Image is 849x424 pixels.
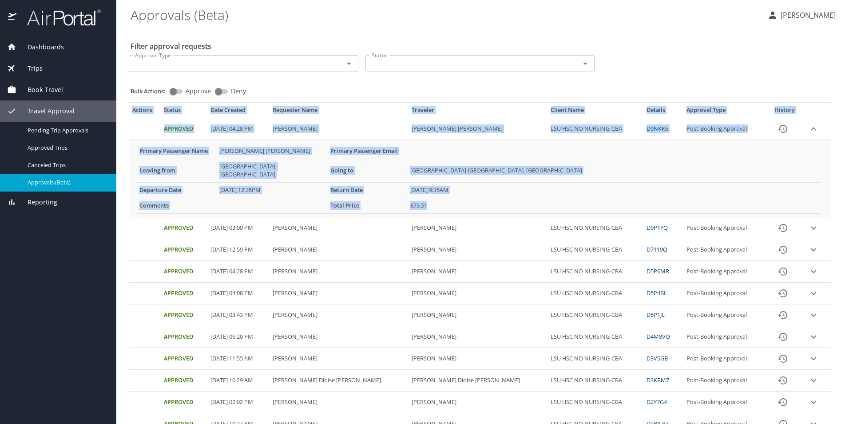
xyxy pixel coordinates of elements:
a: D5P4BL [647,289,667,297]
span: Reporting [16,197,57,207]
td: Approved [160,326,207,348]
td: [DATE] 03:09 PM [207,217,269,239]
td: Post-Booking Approval [683,261,766,283]
td: [PERSON_NAME] [269,326,408,348]
td: [DATE] 9:35AM [407,182,821,198]
th: Total Price [327,198,407,213]
td: [PERSON_NAME] [408,326,547,348]
td: Post-Booking Approval [683,118,766,140]
a: D2Y7G4 [647,398,667,406]
th: Comments [136,198,216,213]
td: [DATE] 10:29 AM [207,370,269,392]
td: [PERSON_NAME] Dioise [PERSON_NAME] [408,370,547,392]
td: [PERSON_NAME] [408,304,547,326]
button: History [772,217,793,239]
h2: Filter approval requests [131,39,211,53]
td: [DATE] 04:28 PM [207,261,269,283]
a: D4M8VQ [647,332,670,340]
button: History [772,239,793,260]
button: expand row [807,265,820,278]
button: expand row [807,374,820,387]
a: D9NKK6 [647,124,668,132]
td: [PERSON_NAME] [408,283,547,304]
button: expand row [807,352,820,365]
span: Approve [186,88,211,94]
span: Deny [231,88,246,94]
button: History [772,370,793,391]
button: expand row [807,122,820,136]
button: History [772,348,793,369]
a: D9P1YQ [647,224,668,232]
th: Departure Date [136,182,216,198]
th: Details [643,106,683,118]
th: Status [160,106,207,118]
td: LSU HSC NO NURSING-CBA [547,392,643,413]
td: Approved [160,370,207,392]
th: Leaving from [136,159,216,182]
td: [PERSON_NAME] [408,261,547,283]
td: 873.51 [407,198,821,213]
button: History [772,118,793,140]
button: [PERSON_NAME] [764,7,839,23]
a: D5P1JL [647,311,665,319]
td: [PERSON_NAME] [408,392,547,413]
td: [PERSON_NAME] [269,239,408,261]
td: Approved [160,304,207,326]
button: expand row [807,221,820,235]
td: [PERSON_NAME] Dioise [PERSON_NAME] [269,370,408,392]
td: LSU HSC NO NURSING-CBA [547,370,643,392]
button: expand row [807,287,820,300]
td: [PERSON_NAME] [269,217,408,239]
span: Travel Approval [16,106,75,116]
td: Post-Booking Approval [683,326,766,348]
td: [GEOGRAPHIC_DATA] [GEOGRAPHIC_DATA], [GEOGRAPHIC_DATA] [407,159,821,182]
td: Approved [160,392,207,413]
img: icon-airportal.png [8,9,17,26]
th: History [766,106,803,118]
button: expand row [807,330,820,344]
td: [PERSON_NAME] [PERSON_NAME] [216,144,327,159]
p: [PERSON_NAME] [778,10,836,20]
td: [DATE] 06:20 PM [207,326,269,348]
td: Post-Booking Approval [683,304,766,326]
td: [PERSON_NAME] [269,392,408,413]
td: [DATE] 02:02 PM [207,392,269,413]
td: LSU HSC NO NURSING-CBA [547,118,643,140]
td: [DATE] 11:55 AM [207,348,269,370]
span: Trips [16,64,43,73]
td: [DATE] 12:59 PM [207,239,269,261]
span: Approvals (Beta) [28,178,106,187]
td: [PERSON_NAME] [269,283,408,304]
td: [PERSON_NAME] [408,348,547,370]
td: Post-Booking Approval [683,217,766,239]
td: [DATE] 03:43 PM [207,304,269,326]
td: [DATE] 04:08 PM [207,283,269,304]
th: Approval Type [683,106,766,118]
td: [GEOGRAPHIC_DATA], [GEOGRAPHIC_DATA] [216,159,327,182]
td: LSU HSC NO NURSING-CBA [547,217,643,239]
td: Post-Booking Approval [683,283,766,304]
th: Return Date [327,182,407,198]
td: Approved [160,239,207,261]
td: [PERSON_NAME] [269,118,408,140]
a: D5P6MR [647,267,669,275]
td: [PERSON_NAME] [269,304,408,326]
td: LSU HSC NO NURSING-CBA [547,348,643,370]
td: Post-Booking Approval [683,239,766,261]
td: Post-Booking Approval [683,370,766,392]
td: Approved [160,283,207,304]
td: Approved [160,348,207,370]
a: D3V5GB [647,354,668,362]
td: Approved [160,118,207,140]
th: Date Created [207,106,269,118]
button: History [772,283,793,304]
td: [PERSON_NAME] [PERSON_NAME] [408,118,547,140]
td: Approved [160,217,207,239]
a: D3KBM7 [647,376,669,384]
button: History [772,261,793,282]
span: Dashboards [16,42,64,52]
td: LSU HSC NO NURSING-CBA [547,261,643,283]
p: Bulk Actions: [131,87,173,95]
td: [DATE] 12:35PM [216,182,327,198]
td: LSU HSC NO NURSING-CBA [547,326,643,348]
